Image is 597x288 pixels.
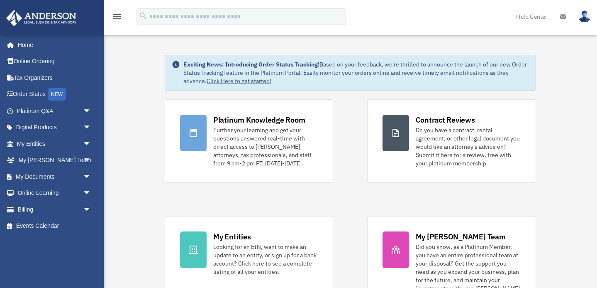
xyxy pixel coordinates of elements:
[416,231,506,242] div: My [PERSON_NAME] Team
[83,152,100,169] span: arrow_drop_down
[367,99,536,183] a: Contract Reviews Do you have a contract, rental agreement, or other legal document you would like...
[183,60,529,85] div: Based on your feedback, we're thrilled to announce the launch of our new Order Status Tracking fe...
[6,201,104,218] a: Billingarrow_drop_down
[6,168,104,185] a: My Documentsarrow_drop_down
[4,10,79,26] img: Anderson Advisors Platinum Portal
[6,37,100,53] a: Home
[213,243,319,276] div: Looking for an EIN, want to make an update to an entity, or sign up for a bank account? Click her...
[165,99,334,183] a: Platinum Knowledge Room Further your learning and get your questions answered real-time with dire...
[6,86,104,103] a: Order StatusNEW
[112,12,122,22] i: menu
[48,88,66,101] div: NEW
[83,135,100,153] span: arrow_drop_down
[578,10,591,22] img: User Pic
[6,103,104,119] a: Platinum Q&Aarrow_drop_down
[6,152,104,169] a: My [PERSON_NAME] Teamarrow_drop_down
[207,77,271,85] a: Click Here to get started!
[416,126,521,167] div: Do you have a contract, rental agreement, or other legal document you would like an attorney's ad...
[83,168,100,185] span: arrow_drop_down
[6,53,104,70] a: Online Ordering
[6,185,104,202] a: Online Learningarrow_drop_down
[83,103,100,120] span: arrow_drop_down
[213,115,305,125] div: Platinum Knowledge Room
[83,201,100,218] span: arrow_drop_down
[183,61,319,68] strong: Exciting News: Introducing Order Status Tracking!
[6,135,104,152] a: My Entitiesarrow_drop_down
[83,119,100,136] span: arrow_drop_down
[139,11,148,20] i: search
[213,231,251,242] div: My Entities
[83,185,100,202] span: arrow_drop_down
[416,115,475,125] div: Contract Reviews
[6,218,104,234] a: Events Calendar
[112,15,122,22] a: menu
[213,126,319,167] div: Further your learning and get your questions answered real-time with direct access to [PERSON_NAM...
[6,119,104,136] a: Digital Productsarrow_drop_down
[6,69,104,86] a: Tax Organizers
